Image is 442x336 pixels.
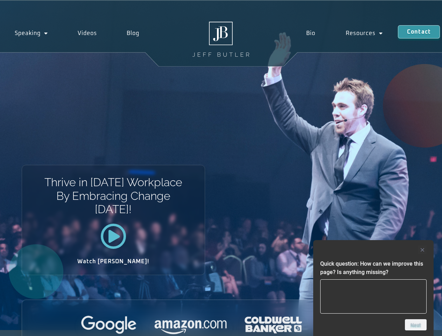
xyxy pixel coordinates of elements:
[112,25,154,41] a: Blog
[418,246,427,254] button: Hide survey
[398,25,440,38] a: Contact
[407,29,431,35] span: Contact
[331,25,398,41] a: Resources
[291,25,330,41] a: Bio
[44,176,183,216] h1: Thrive in [DATE] Workplace By Embracing Change [DATE]!
[320,279,427,314] textarea: Quick question: How can we improve this page? Is anything missing?
[405,319,427,330] button: Next question
[47,259,180,264] h2: Watch [PERSON_NAME]!
[63,25,112,41] a: Videos
[320,260,427,276] h2: Quick question: How can we improve this page? Is anything missing?
[320,246,427,330] div: Quick question: How can we improve this page? Is anything missing?
[291,25,398,41] nav: Menu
